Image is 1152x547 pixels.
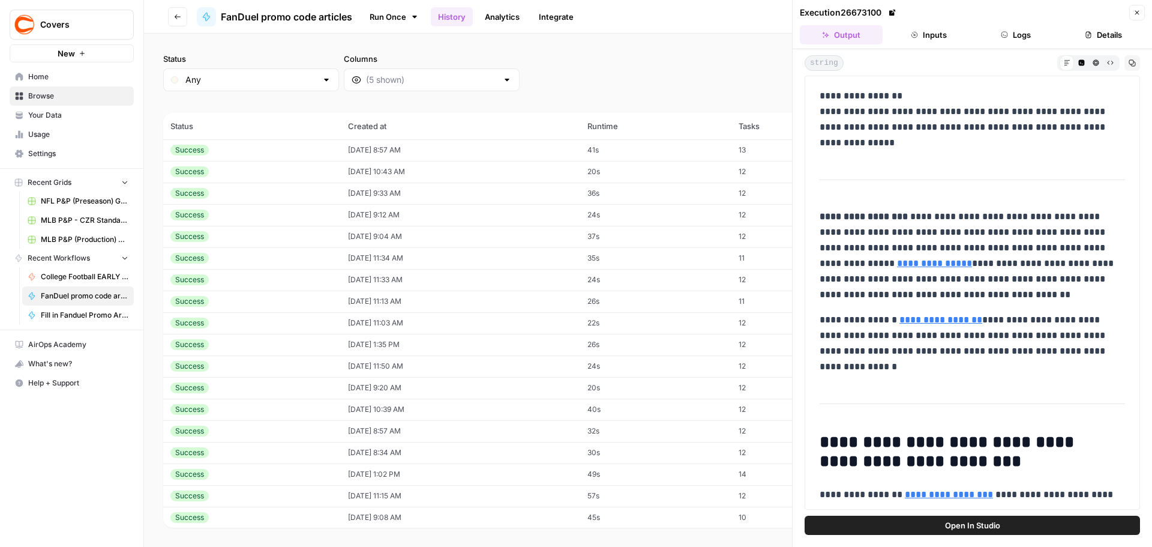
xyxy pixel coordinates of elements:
[341,226,581,247] td: [DATE] 9:04 AM
[170,447,209,458] div: Success
[341,485,581,507] td: [DATE] 11:15 AM
[170,318,209,328] div: Success
[163,91,1133,113] span: (84 records)
[28,177,71,188] span: Recent Grids
[10,86,134,106] a: Browse
[580,464,731,485] td: 49s
[170,404,209,415] div: Success
[580,334,731,355] td: 26s
[341,183,581,204] td: [DATE] 9:33 AM
[40,19,113,31] span: Covers
[731,226,850,247] td: 12
[10,335,134,354] a: AirOps Academy
[170,274,209,285] div: Success
[28,110,128,121] span: Your Data
[22,306,134,325] a: Fill in Fanduel Promo Article
[341,355,581,377] td: [DATE] 11:50 AM
[580,355,731,377] td: 24s
[341,113,581,139] th: Created at
[10,44,134,62] button: New
[731,247,850,269] td: 11
[344,53,520,65] label: Columns
[197,7,352,26] a: FanDuel promo code articles
[170,339,209,350] div: Success
[10,355,133,373] div: What's new?
[10,249,134,267] button: Recent Workflows
[170,166,209,177] div: Success
[185,74,317,86] input: Any
[10,354,134,373] button: What's new?
[170,145,209,156] div: Success
[341,420,581,442] td: [DATE] 8:57 AM
[163,53,339,65] label: Status
[800,25,883,44] button: Output
[341,161,581,183] td: [DATE] 10:43 AM
[28,253,90,264] span: Recent Workflows
[10,373,134,393] button: Help + Support
[170,231,209,242] div: Success
[731,442,850,464] td: 12
[28,129,128,140] span: Usage
[10,144,134,163] a: Settings
[221,10,352,24] span: FanDuel promo code articles
[28,339,128,350] span: AirOps Academy
[580,507,731,528] td: 45s
[170,296,209,307] div: Success
[580,291,731,312] td: 26s
[170,361,209,372] div: Success
[731,377,850,399] td: 12
[580,113,731,139] th: Runtime
[341,442,581,464] td: [DATE] 8:34 AM
[580,161,731,183] td: 20s
[731,334,850,355] td: 12
[731,161,850,183] td: 12
[22,267,134,286] a: College Football EARLY LEANS (Production)
[22,211,134,230] a: MLB P&P - CZR Standard (Production) Grid (1)
[341,399,581,420] td: [DATE] 10:39 AM
[580,226,731,247] td: 37s
[170,188,209,199] div: Success
[580,269,731,291] td: 24s
[341,247,581,269] td: [DATE] 11:34 AM
[14,14,35,35] img: Covers Logo
[580,312,731,334] td: 22s
[341,204,581,226] td: [DATE] 9:12 AM
[731,507,850,528] td: 10
[170,512,209,523] div: Success
[731,291,850,312] td: 11
[170,382,209,393] div: Success
[975,25,1058,44] button: Logs
[731,204,850,226] td: 12
[22,230,134,249] a: MLB P&P (Production) Grid (5)
[580,377,731,399] td: 20s
[366,74,497,86] input: (5 shown)
[431,7,473,26] a: History
[731,312,850,334] td: 12
[28,91,128,101] span: Browse
[341,377,581,399] td: [DATE] 9:20 AM
[341,507,581,528] td: [DATE] 9:08 AM
[41,234,128,245] span: MLB P&P (Production) Grid (5)
[731,139,850,161] td: 13
[731,183,850,204] td: 12
[341,291,581,312] td: [DATE] 11:13 AM
[170,469,209,480] div: Success
[580,420,731,442] td: 32s
[10,10,134,40] button: Workspace: Covers
[580,204,731,226] td: 24s
[163,113,341,139] th: Status
[945,519,1000,531] span: Open In Studio
[580,247,731,269] td: 35s
[731,485,850,507] td: 12
[731,399,850,420] td: 12
[580,399,731,420] td: 40s
[731,420,850,442] td: 12
[341,312,581,334] td: [DATE] 11:03 AM
[10,67,134,86] a: Home
[28,71,128,82] span: Home
[22,192,134,211] a: NFL P&P (Preseason) Grid (2)
[41,271,128,282] span: College Football EARLY LEANS (Production)
[41,310,128,321] span: Fill in Fanduel Promo Article
[580,139,731,161] td: 41s
[532,7,581,26] a: Integrate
